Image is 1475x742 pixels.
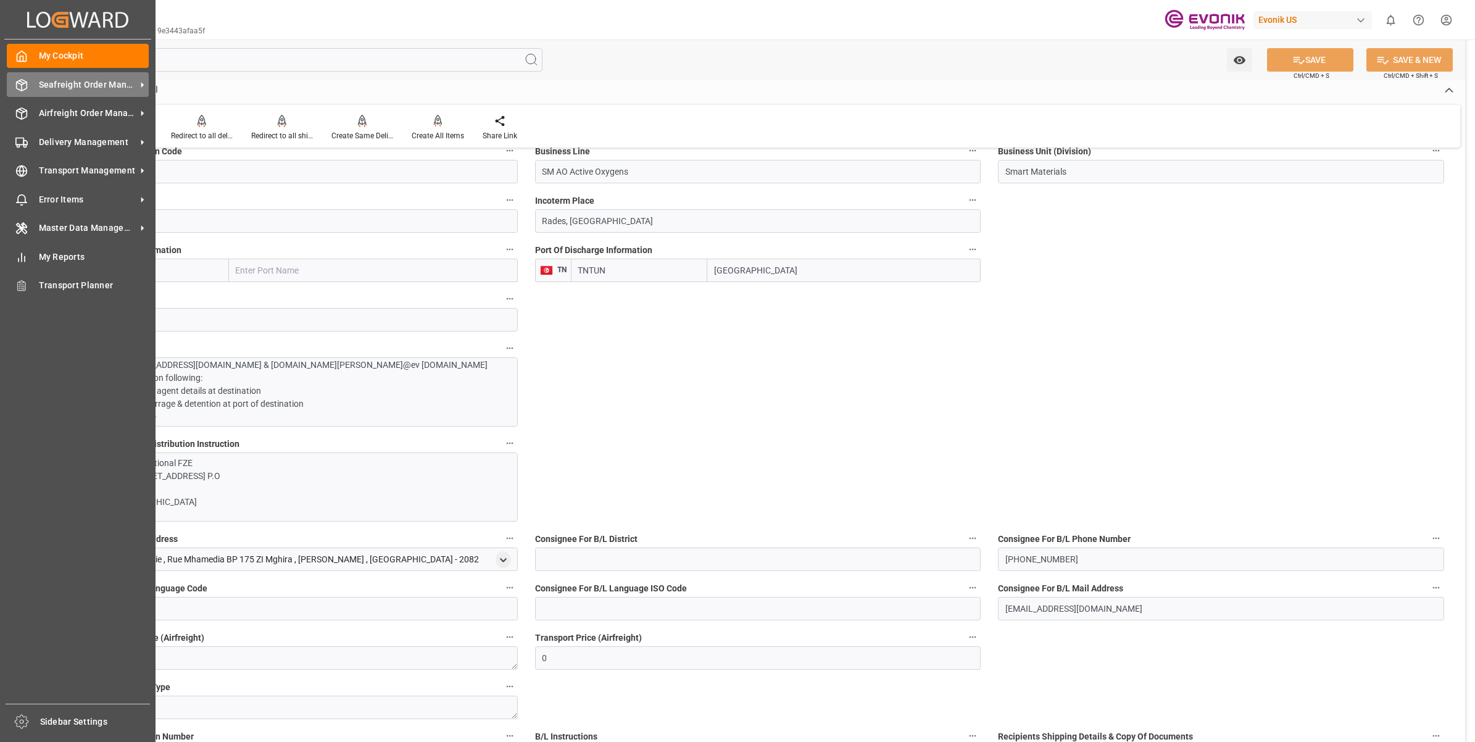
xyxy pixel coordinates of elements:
[965,530,981,546] button: Consignee For B/L District
[7,273,149,298] a: Transport Planner
[1165,9,1245,31] img: Evonik-brand-mark-Deep-Purple-RGB.jpeg_1700498283.jpeg
[998,145,1091,158] span: Business Unit (Division)
[535,145,590,158] span: Business Line
[998,533,1131,546] span: Consignee For B/L Phone Number
[571,259,708,282] input: Enter Locode
[553,265,567,274] span: TN
[965,629,981,645] button: Transport Price (Airfreight)
[331,130,393,141] div: Create Same Delivery Date
[171,130,233,141] div: Redirect to all deliveries
[39,107,136,120] span: Airfreight Order Management
[496,551,511,568] div: open menu
[78,553,479,566] div: MPC Prokim Industrie , Rue Mhamedia BP 175 ZI Mghira , [PERSON_NAME] , [GEOGRAPHIC_DATA] - 2082
[502,241,518,257] button: Port Of Loading Information
[1428,530,1444,546] button: Consignee For B/L Phone Number
[39,78,136,91] span: Seafreight Order Management
[502,143,518,159] button: Business Line Division Code
[1366,48,1453,72] button: SAVE & NEW
[965,143,981,159] button: Business Line
[1294,71,1329,80] span: Ctrl/CMD + S
[1384,71,1438,80] span: Ctrl/CMD + Shift + S
[7,244,149,269] a: My Reports
[72,696,518,719] textarea: DIRECT CONSUMER
[39,251,149,264] span: My Reports
[502,340,518,356] button: Text Information
[7,44,149,68] a: My Cockpit
[502,678,518,694] button: Ultimate Consignee Type
[965,241,981,257] button: Port Of Discharge Information
[57,48,542,72] input: Search Fields
[965,580,981,596] button: Consignee For B/L Language ISO Code
[707,259,981,282] input: Enter Port Name
[998,582,1123,595] span: Consignee For B/L Mail Address
[502,435,518,451] button: Physical Document Distribution Instruction
[79,457,498,690] p: Name: Altek International FZE Street: Office [STREET_ADDRESS] P.O Box 128907 Country: [GEOGRAPHIC...
[412,130,464,141] div: Create All Items
[1253,11,1372,29] div: Evonik US
[1405,6,1432,34] button: Help Center
[85,259,229,282] input: Enter Locode
[251,130,313,141] div: Redirect to all shipments
[72,646,518,670] textarea: Not required
[39,49,149,62] span: My Cockpit
[535,582,687,595] span: Consignee For B/L Language ISO Code
[540,265,553,275] img: country
[502,629,518,645] button: Spot Quote Reference (Airfreight)
[535,194,594,207] span: Incoterm Place
[965,192,981,208] button: Incoterm Place
[229,259,518,282] input: Enter Port Name
[535,632,642,644] span: Transport Price (Airfreight)
[1227,48,1252,72] button: open menu
[1428,580,1444,596] button: Consignee For B/L Mail Address
[1428,143,1444,159] button: Business Unit (Division)
[535,533,638,546] span: Consignee For B/L District
[39,164,136,177] span: Transport Management
[502,580,518,596] button: Consignee For B/L Language Code
[39,279,149,292] span: Transport Planner
[535,244,652,257] span: Port Of Discharge Information
[40,715,151,728] span: Sidebar Settings
[39,136,136,149] span: Delivery Management
[1253,8,1377,31] button: Evonik US
[39,222,136,235] span: Master Data Management
[1377,6,1405,34] button: show 0 new notifications
[502,291,518,307] button: U.S. State Of Origin
[483,130,517,141] div: Share Link
[502,192,518,208] button: Incoterm
[1267,48,1353,72] button: SAVE
[72,438,239,451] span: Physical Document Distribution Instruction
[39,193,136,206] span: Error Items
[502,530,518,546] button: Consignee For B/L Address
